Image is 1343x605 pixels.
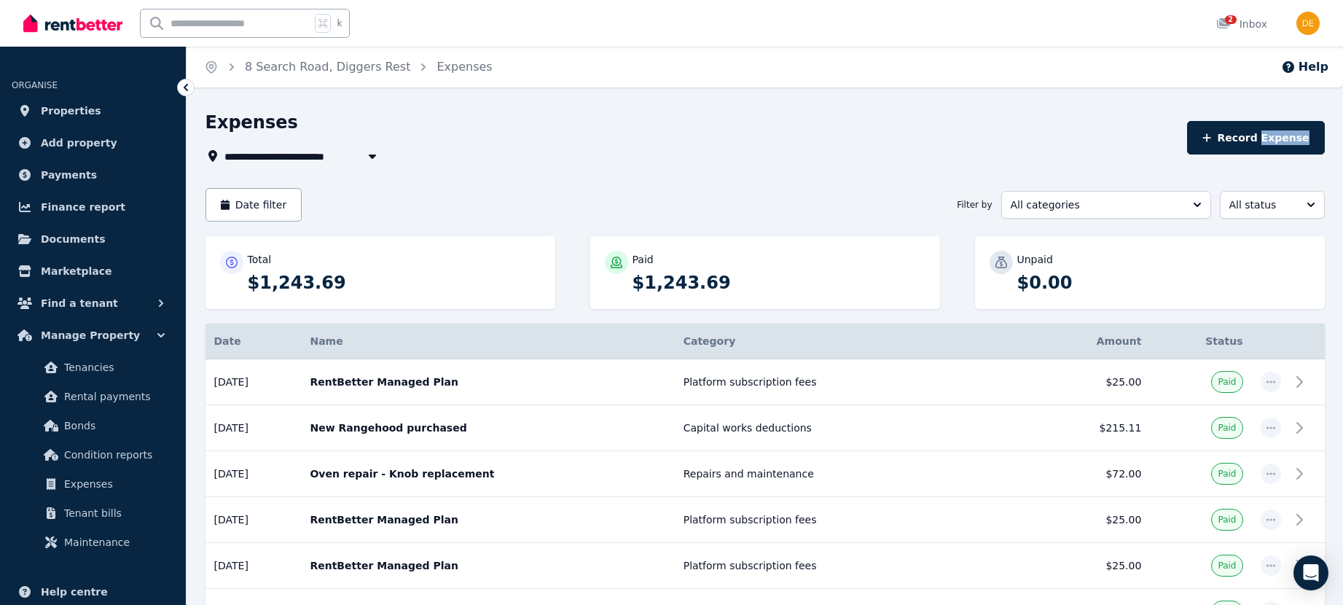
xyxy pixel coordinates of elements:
span: k [337,17,342,29]
a: Condition reports [17,440,168,469]
th: Date [205,324,302,359]
p: $0.00 [1017,271,1310,294]
span: Paid [1218,514,1236,526]
p: RentBetter Managed Plan [310,558,665,573]
img: Dee [1296,12,1320,35]
span: 2 [1225,15,1237,24]
h1: Expenses [205,111,298,134]
span: Filter by [957,199,992,211]
img: RentBetter [23,12,122,34]
p: New Rangehood purchased [310,421,665,435]
a: 8 Search Road, Diggers Rest [245,60,410,74]
p: RentBetter Managed Plan [310,375,665,389]
span: Help centre [41,583,108,601]
span: ORGANISE [12,80,58,90]
td: Repairs and maintenance [675,451,1035,497]
span: All categories [1011,198,1181,212]
span: Paid [1218,376,1236,388]
a: Rental payments [17,382,168,411]
a: Expenses [17,469,168,499]
th: Status [1150,324,1251,359]
button: Manage Property [12,321,174,350]
span: Add property [41,134,117,152]
td: $215.11 [1035,405,1150,451]
p: Oven repair - Knob replacement [310,467,665,481]
td: Capital works deductions [675,405,1035,451]
td: [DATE] [205,405,302,451]
span: Condition reports [64,446,163,464]
button: Help [1281,58,1328,76]
td: $25.00 [1035,543,1150,589]
div: Inbox [1216,17,1267,31]
span: Documents [41,230,106,248]
button: All status [1220,191,1325,219]
span: Paid [1218,422,1236,434]
p: Paid [633,252,654,267]
span: Marketplace [41,262,111,280]
p: RentBetter Managed Plan [310,512,665,527]
a: Properties [12,96,174,125]
p: $1,243.69 [633,271,925,294]
a: Documents [12,225,174,254]
nav: Breadcrumb [187,47,510,87]
td: [DATE] [205,497,302,543]
button: Find a tenant [12,289,174,318]
td: Platform subscription fees [675,543,1035,589]
td: $25.00 [1035,497,1150,543]
span: Properties [41,102,101,120]
a: Tenant bills [17,499,168,528]
div: Open Intercom Messenger [1293,555,1328,590]
td: Platform subscription fees [675,497,1035,543]
span: Manage Property [41,327,140,344]
span: Tenancies [64,359,163,376]
a: Marketplace [12,257,174,286]
td: $72.00 [1035,451,1150,497]
a: Tenancies [17,353,168,382]
a: Bonds [17,411,168,440]
span: Expenses [64,475,163,493]
span: Find a tenant [41,294,118,312]
span: Rental payments [64,388,163,405]
span: Paid [1218,560,1236,571]
a: Expenses [436,60,492,74]
button: All categories [1001,191,1211,219]
button: Record Expense [1187,121,1324,155]
span: Paid [1218,468,1236,480]
span: Tenant bills [64,504,163,522]
td: [DATE] [205,359,302,405]
span: Bonds [64,417,163,434]
span: Finance report [41,198,125,216]
span: Payments [41,166,97,184]
th: Category [675,324,1035,359]
th: Amount [1035,324,1150,359]
p: $1,243.69 [248,271,541,294]
a: Maintenance [17,528,168,557]
td: $25.00 [1035,359,1150,405]
span: All status [1229,198,1295,212]
td: [DATE] [205,543,302,589]
a: Payments [12,160,174,190]
a: Finance report [12,192,174,222]
p: Unpaid [1017,252,1053,267]
button: Date filter [205,188,302,222]
th: Name [301,324,674,359]
span: Maintenance [64,534,163,551]
td: Platform subscription fees [675,359,1035,405]
p: Total [248,252,272,267]
a: Add property [12,128,174,157]
td: [DATE] [205,451,302,497]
